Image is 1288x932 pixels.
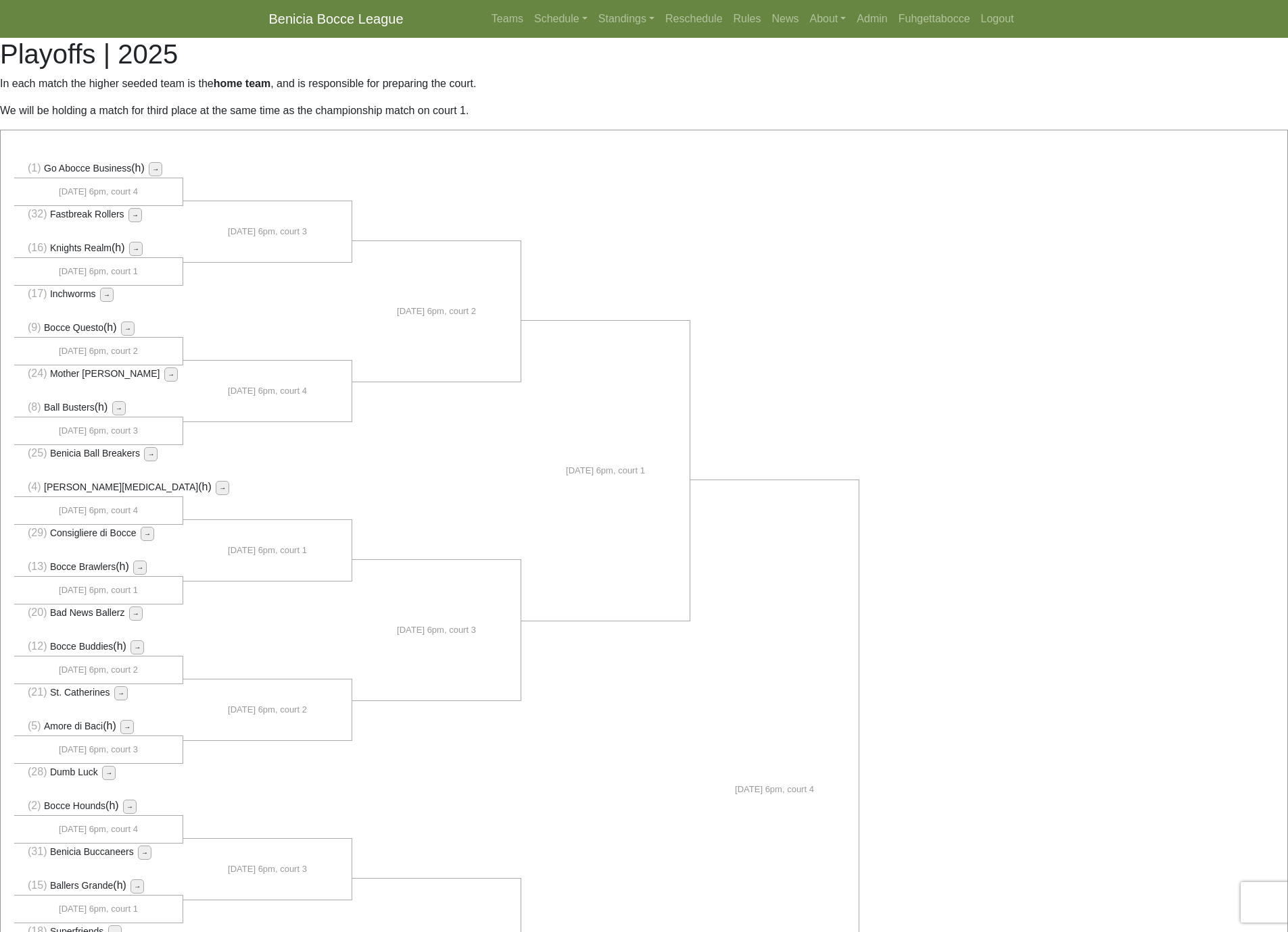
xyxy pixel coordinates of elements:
[121,321,135,336] button: →
[129,606,143,621] button: →
[44,402,95,413] span: Ball Busters
[28,367,47,379] span: (24)
[529,5,593,32] a: Schedule
[228,225,307,238] span: [DATE] 6pm, court 3
[100,288,114,302] button: →
[228,862,307,876] span: [DATE] 6pm, court 3
[59,663,138,677] span: [DATE] 6pm, court 2
[102,766,116,780] button: →
[728,5,767,32] a: Rules
[28,879,47,891] span: (15)
[851,5,892,32] a: Admin
[893,5,976,32] a: Fuhgettabocce
[149,162,162,176] button: →
[397,305,476,318] span: [DATE] 6pm, court 2
[50,368,160,379] span: Mother [PERSON_NAME]
[14,559,183,577] li: (h)
[28,242,47,253] span: (16)
[44,800,105,811] span: Bocce Hounds
[735,783,814,796] span: [DATE] 6pm, court 4
[59,344,138,358] span: [DATE] 6pm, court 2
[44,721,103,731] span: Amore di Baci
[28,527,47,538] span: (29)
[28,720,41,731] span: (5)
[112,401,126,415] button: →
[14,160,183,178] li: (h)
[14,638,183,656] li: (h)
[133,561,147,575] button: →
[593,5,660,32] a: Standings
[976,5,1020,32] a: Logout
[59,902,138,916] span: [DATE] 6pm, court 1
[123,800,137,814] button: →
[14,399,183,417] li: (h)
[128,208,142,222] button: →
[44,163,131,174] span: Go Abocce Business
[228,544,307,557] span: [DATE] 6pm, court 1
[28,401,41,413] span: (8)
[28,208,47,219] span: (32)
[59,504,138,517] span: [DATE] 6pm, court 4
[129,242,143,256] button: →
[14,319,183,338] li: (h)
[28,846,47,857] span: (31)
[228,703,307,717] span: [DATE] 6pm, court 2
[14,877,183,896] li: (h)
[114,686,128,700] button: →
[59,185,138,199] span: [DATE] 6pm, court 4
[228,384,307,398] span: [DATE] 6pm, court 4
[269,5,404,32] a: Benicia Bocce League
[59,823,138,836] span: [DATE] 6pm, court 4
[50,607,125,618] span: Bad News Ballerz
[28,321,41,333] span: (9)
[28,561,47,572] span: (13)
[44,482,198,492] span: [PERSON_NAME][MEDICAL_DATA]
[28,162,41,174] span: (1)
[44,322,103,333] span: Bocce Questo
[144,447,158,461] button: →
[486,5,529,32] a: Teams
[130,640,144,654] button: →
[50,527,137,538] span: Consigliere di Bocce
[28,288,47,299] span: (17)
[50,288,96,299] span: Inchworms
[28,686,47,698] span: (21)
[397,623,476,637] span: [DATE] 6pm, court 3
[50,880,113,891] span: Ballers Grande
[50,687,110,698] span: St. Catherines
[14,718,183,736] li: (h)
[50,767,98,777] span: Dumb Luck
[59,743,138,756] span: [DATE] 6pm, court 3
[28,640,47,652] span: (12)
[59,584,138,597] span: [DATE] 6pm, court 1
[804,5,851,32] a: About
[164,367,178,382] button: →
[28,606,47,618] span: (20)
[28,766,47,777] span: (28)
[566,464,645,477] span: [DATE] 6pm, court 1
[59,424,138,438] span: [DATE] 6pm, court 3
[141,527,154,541] button: →
[14,798,183,816] li: (h)
[59,265,138,278] span: [DATE] 6pm, court 1
[660,5,728,32] a: Reschedule
[28,800,41,811] span: (2)
[50,242,112,253] span: Knights Realm
[50,209,124,219] span: Fastbreak Rollers
[50,846,134,857] span: Benicia Buccaneers
[138,846,151,860] button: →
[130,879,144,894] button: →
[14,479,183,497] li: (h)
[120,720,134,734] button: →
[14,240,183,258] li: (h)
[28,481,41,492] span: (4)
[50,561,116,572] span: Bocce Brawlers
[50,641,113,652] span: Bocce Buddies
[214,78,270,89] strong: home team
[28,447,47,459] span: (25)
[50,448,140,459] span: Benicia Ball Breakers
[766,5,804,32] a: News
